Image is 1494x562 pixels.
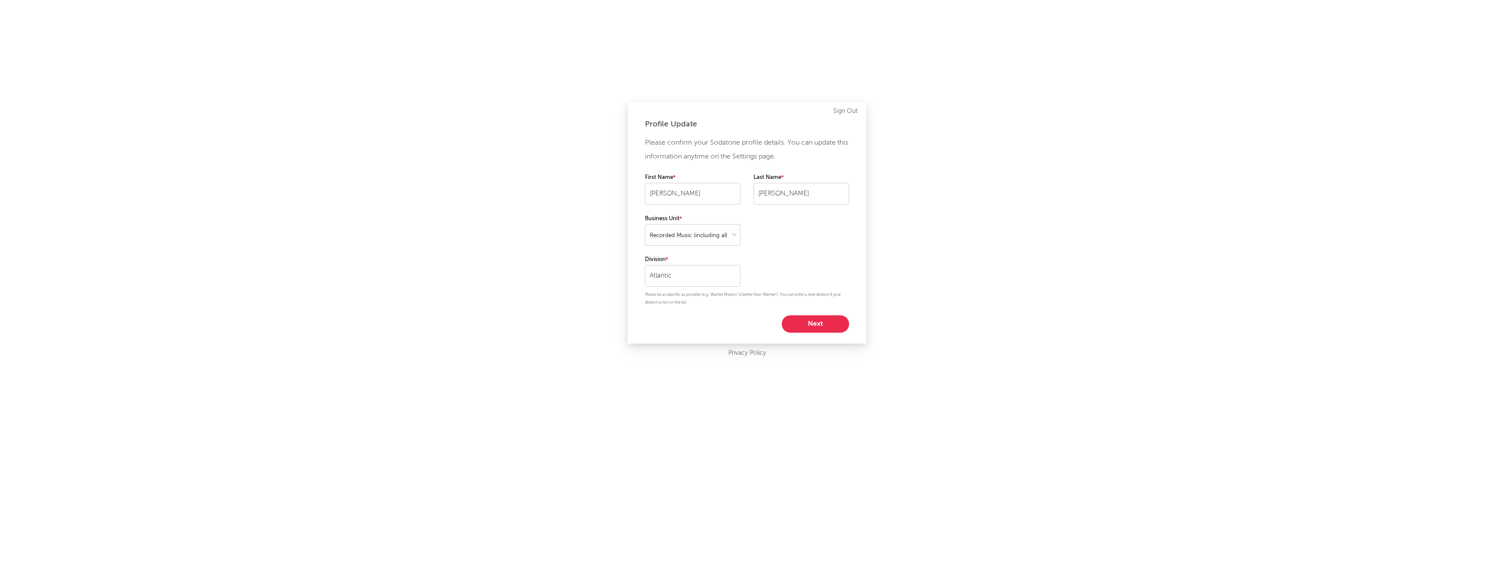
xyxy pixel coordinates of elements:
input: Your division [645,265,740,287]
p: Please be as specific as possible (e.g. 'Warner Mexico' is better than 'Warner'). You can enter a... [645,291,849,307]
button: Next [782,315,849,333]
label: Last Name [754,172,849,183]
label: Division [645,255,740,265]
input: Your first name [645,183,740,205]
div: Profile Update [645,119,849,129]
label: Business Unit [645,214,740,224]
label: First Name [645,172,740,183]
p: Please confirm your Sodatone profile details. You can update this information anytime on the Sett... [645,136,849,164]
input: Your last name [754,183,849,205]
a: Privacy Policy [728,348,766,359]
a: Sign Out [833,106,858,116]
